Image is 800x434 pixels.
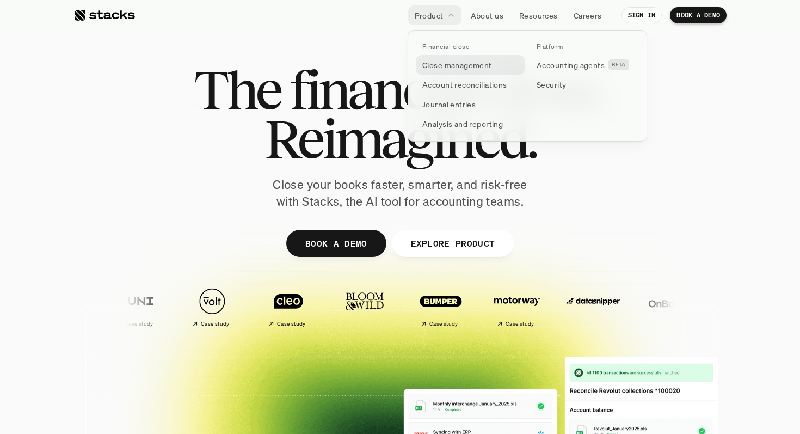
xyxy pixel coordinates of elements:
h2: Case study [124,321,153,327]
p: Careers [574,10,602,21]
span: Reimagined. [264,114,536,163]
a: Security [530,75,639,94]
a: Analysis and reporting [416,114,525,133]
a: Resources [513,5,564,25]
h2: Case study [200,321,229,327]
a: Journal entries [416,94,525,114]
p: EXPLORE PRODUCT [410,235,495,251]
h2: BETA [612,62,626,68]
a: Case study [253,282,323,332]
p: Platform [537,43,563,51]
p: Resources [519,10,558,21]
a: Close management [416,55,525,75]
p: About us [471,10,503,21]
a: BOOK A DEMO [670,7,727,23]
a: Case study [481,282,552,332]
a: Case study [405,282,476,332]
p: BOOK A DEMO [676,11,720,19]
a: Privacy Policy [128,252,176,260]
h2: Case study [505,321,534,327]
p: Accounting agents [537,59,605,71]
a: Careers [567,5,608,25]
span: financial [290,65,477,114]
p: Security [537,79,566,90]
a: Case study [176,282,247,332]
a: Accounting agentsBETA [530,55,639,75]
span: The [194,65,280,114]
a: About us [464,5,510,25]
p: Close your books faster, smarter, and risk-free with Stacks, the AI tool for accounting teams. [264,176,536,210]
a: Case study [100,282,171,332]
p: Account reconciliations [422,79,507,90]
p: Analysis and reporting [422,118,503,130]
p: SIGN IN [628,11,656,19]
a: SIGN IN [621,7,662,23]
h2: Case study [276,321,305,327]
p: Journal entries [422,99,476,110]
a: BOOK A DEMO [286,230,386,257]
a: EXPLORE PRODUCT [391,230,514,257]
h2: Case study [429,321,458,327]
p: Financial close [422,43,469,51]
p: Close management [422,59,492,71]
a: Account reconciliations [416,75,525,94]
p: Product [415,10,444,21]
p: BOOK A DEMO [305,235,367,251]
